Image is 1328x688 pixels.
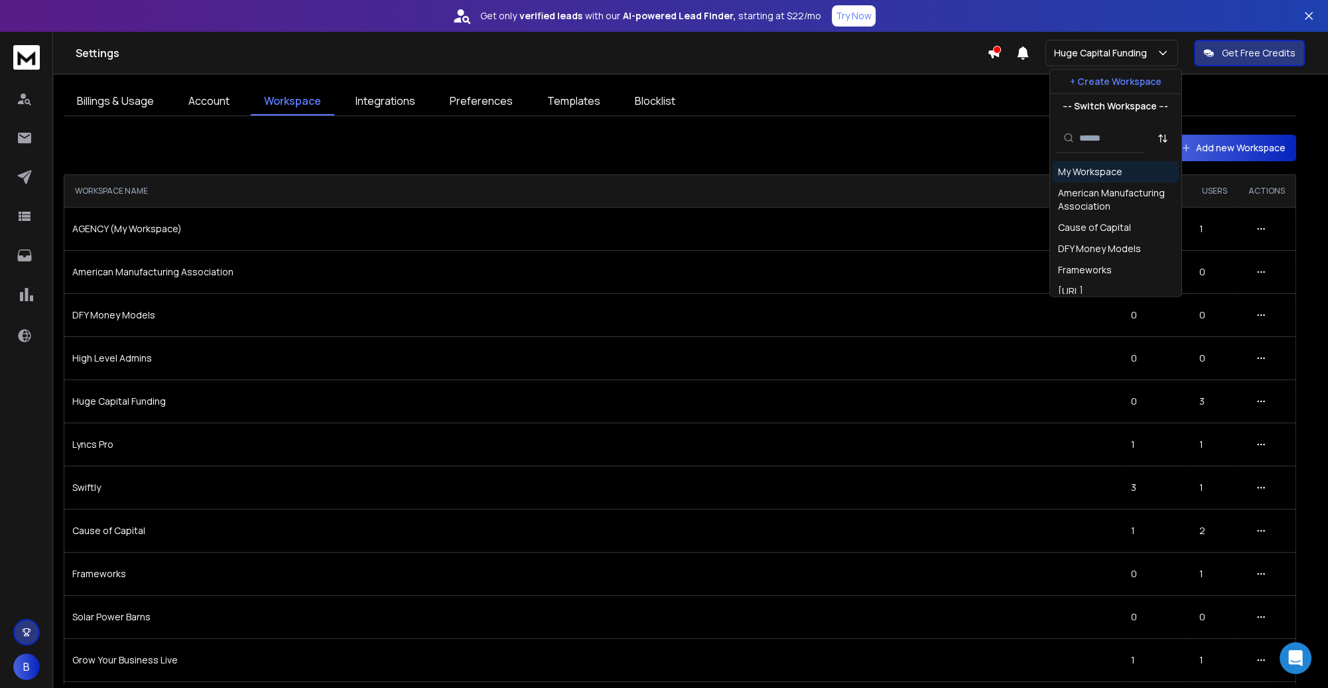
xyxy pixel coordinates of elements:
[1054,46,1152,60] p: Huge Capital Funding
[1070,75,1162,88] p: + Create Workspace
[1171,135,1296,161] button: Add new Workspace
[436,88,526,115] a: Preferences
[1191,250,1238,293] td: 0
[64,175,1123,207] th: WORKSPACE NAME
[13,654,40,680] button: B
[76,45,987,61] h1: Settings
[1123,595,1191,638] td: 0
[13,45,40,70] img: logo
[64,207,1123,250] td: AGENCY (My Workspace)
[1238,175,1295,207] th: ACTIONS
[64,88,167,115] a: Billings & Usage
[64,595,1123,638] td: Solar Power Barns
[1191,466,1238,509] td: 1
[1191,509,1238,552] td: 2
[64,509,1123,552] td: Cause of Capital
[1050,70,1181,94] button: + Create Workspace
[64,293,1123,336] td: DFY Money Models
[64,466,1123,509] td: Swiftly
[1058,285,1083,298] div: [URL]
[534,88,614,115] a: Templates
[1191,293,1238,336] td: 0
[622,88,689,115] a: Blocklist
[64,423,1123,466] td: Lyncs Pro
[1191,207,1238,250] td: 1
[832,5,876,27] button: Try Now
[1123,466,1191,509] td: 3
[480,9,821,23] p: Get only with our starting at $22/mo
[1123,423,1191,466] td: 1
[64,638,1123,681] td: Grow Your Business Live
[1222,46,1295,60] p: Get Free Credits
[1280,642,1311,674] div: Open Intercom Messenger
[1058,221,1131,234] div: Cause of Capital
[1123,379,1191,423] td: 0
[623,9,736,23] strong: AI-powered Lead Finder,
[1150,125,1176,151] button: Sort by Sort A-Z
[251,88,334,115] a: Workspace
[1058,263,1112,277] div: Frameworks
[1191,552,1238,595] td: 1
[1123,293,1191,336] td: 0
[1058,186,1173,213] div: American Manufacturing Association
[64,552,1123,595] td: Frameworks
[64,250,1123,293] td: American Manufacturing Association
[519,9,582,23] strong: verified leads
[1191,175,1238,207] th: USERS
[1123,509,1191,552] td: 1
[1063,100,1168,113] p: --- Switch Workspace ---
[836,9,872,23] p: Try Now
[1191,595,1238,638] td: 0
[1191,638,1238,681] td: 1
[1123,638,1191,681] td: 1
[1058,165,1122,178] div: My Workspace
[64,379,1123,423] td: Huge Capital Funding
[175,88,243,115] a: Account
[64,336,1123,379] td: High Level Admins
[1191,379,1238,423] td: 3
[342,88,429,115] a: Integrations
[1123,552,1191,595] td: 0
[1058,242,1141,255] div: DFY Money Models
[1191,336,1238,379] td: 0
[1123,336,1191,379] td: 0
[1194,40,1305,66] button: Get Free Credits
[1191,423,1238,466] td: 1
